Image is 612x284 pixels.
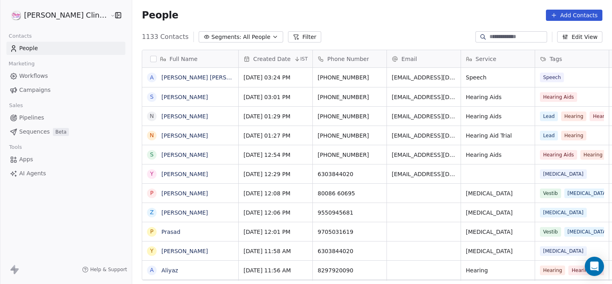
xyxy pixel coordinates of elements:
span: Hearing [561,112,586,121]
span: [DATE] 12:06 PM [244,209,308,217]
span: [DATE] 11:58 AM [244,247,308,255]
a: Help & Support [82,266,127,273]
span: [PHONE_NUMBER] [318,93,382,101]
div: Service [461,50,535,67]
span: [PHONE_NUMBER] [318,112,382,120]
span: [MEDICAL_DATA] [540,246,587,256]
span: [EMAIL_ADDRESS][DOMAIN_NAME] [392,170,456,178]
span: [MEDICAL_DATA] [466,247,530,255]
span: Hearing [561,131,586,140]
span: Vestib [540,227,561,237]
a: Pipelines [6,111,125,124]
a: [PERSON_NAME] [PERSON_NAME] [161,74,256,81]
span: People [19,44,38,53]
span: [DATE] 01:29 PM [244,112,308,120]
span: Vestib [540,189,561,198]
span: Hearing Aid Trial [466,132,530,140]
a: [PERSON_NAME] [161,248,208,254]
span: Hearing [540,266,565,275]
a: Apps [6,153,125,166]
a: Aliyaz [161,267,178,274]
button: Edit View [557,31,602,43]
span: Lead [540,131,558,140]
span: [MEDICAL_DATA] [466,228,530,236]
span: [DATE] 12:29 PM [244,170,308,178]
span: [PHONE_NUMBER] [318,73,382,81]
span: Tags [550,55,562,63]
span: Workflows [19,72,48,80]
span: [EMAIL_ADDRESS][DOMAIN_NAME] [392,73,456,81]
span: Help & Support [90,266,127,273]
a: SequencesBeta [6,125,125,138]
span: Marketing [5,58,38,70]
span: Sequences [19,128,50,136]
span: [MEDICAL_DATA] [540,208,587,217]
span: [MEDICAL_DATA] [540,169,587,179]
a: Workflows [6,69,125,83]
a: AI Agents [6,167,125,180]
span: [DATE] 01:27 PM [244,132,308,140]
span: 80086 60695 [318,189,382,197]
div: N [150,112,154,120]
img: RASYA-Clinic%20Circle%20icon%20Transparent.png [11,10,21,20]
span: [DATE] 03:01 PM [244,93,308,101]
a: Prasad [161,229,180,235]
span: Hearing Aids [466,93,530,101]
span: Speech [466,73,530,81]
div: y [150,247,154,255]
span: [EMAIL_ADDRESS][DOMAIN_NAME] [392,132,456,140]
span: Segments: [211,33,242,41]
span: Hearing Aids [466,112,530,120]
a: Campaigns [6,83,125,97]
span: 6303844020 [318,170,382,178]
a: [PERSON_NAME] [161,209,208,216]
span: Hearing Aids [540,92,577,102]
div: S [150,150,154,159]
a: [PERSON_NAME] [161,152,208,158]
span: [EMAIL_ADDRESS][DOMAIN_NAME] [392,151,456,159]
span: Hearing Aids [466,151,530,159]
span: [DATE] 12:08 PM [244,189,308,197]
span: Contacts [5,30,35,42]
span: 9705031619 [318,228,382,236]
div: s [150,93,154,101]
span: Hearing Aids [540,150,577,160]
span: Speech [540,73,564,82]
span: [MEDICAL_DATA] [564,189,611,198]
span: [DATE] 12:54 PM [244,151,308,159]
span: [PHONE_NUMBER] [318,132,382,140]
span: [EMAIL_ADDRESS][DOMAIN_NAME] [392,112,456,120]
button: [PERSON_NAME] Clinic External [10,8,105,22]
a: [PERSON_NAME] [161,190,208,197]
span: 6303844020 [318,247,382,255]
span: [EMAIL_ADDRESS][DOMAIN_NAME] [392,93,456,101]
span: People [142,9,178,21]
div: Phone Number [313,50,387,67]
span: [DATE] 11:56 AM [244,266,308,274]
a: People [6,42,125,55]
div: Tags [535,50,609,67]
a: [PERSON_NAME] [161,171,208,177]
div: N [150,131,154,140]
a: [PERSON_NAME] [161,94,208,100]
span: Service [475,55,496,63]
span: Email [401,55,417,63]
span: Phone Number [327,55,369,63]
button: Add Contacts [546,10,602,21]
span: [PERSON_NAME] Clinic External [24,10,108,20]
span: Hearing [580,150,606,160]
span: Full Name [169,55,197,63]
span: 9550945681 [318,209,382,217]
div: grid [142,68,239,281]
div: A [150,266,154,274]
span: Hearing Aids [569,266,606,275]
span: [DATE] 03:24 PM [244,73,308,81]
a: [PERSON_NAME] [161,132,208,139]
span: 8297920090 [318,266,382,274]
span: Campaigns [19,86,50,94]
span: All People [243,33,270,41]
a: [PERSON_NAME] [161,113,208,120]
span: Sales [6,99,26,112]
span: Apps [19,155,33,164]
span: Lead [540,112,558,121]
